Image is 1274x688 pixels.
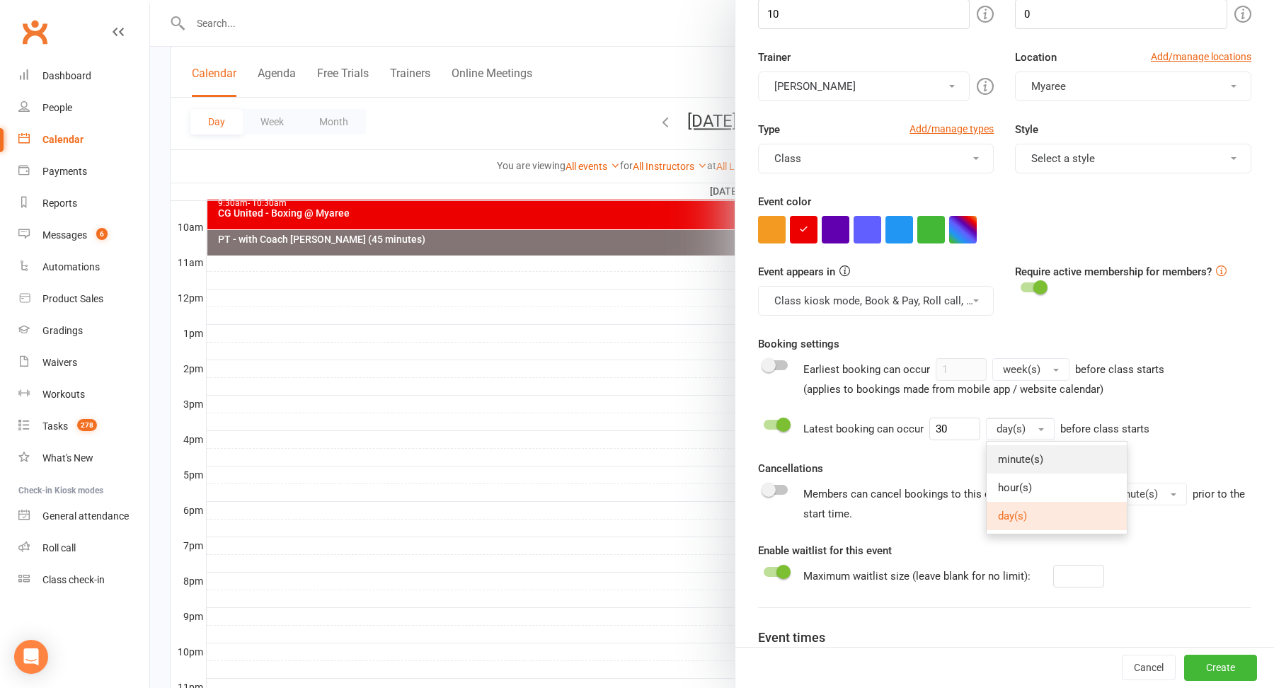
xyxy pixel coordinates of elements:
[758,336,839,352] label: Booking settings
[42,357,77,368] div: Waivers
[42,166,87,177] div: Payments
[1122,655,1176,681] button: Cancel
[758,460,823,477] label: Cancellations
[18,188,149,219] a: Reports
[1015,144,1251,173] button: Select a style
[758,121,780,138] label: Type
[18,283,149,315] a: Product Sales
[758,49,791,66] label: Trainer
[1102,483,1187,505] button: minute(s)
[42,197,77,209] div: Reports
[18,156,149,188] a: Payments
[1113,488,1158,500] span: minute(s)
[758,628,1251,648] div: Event times
[18,564,149,596] a: Class kiosk mode
[909,121,994,137] a: Add/manage types
[18,60,149,92] a: Dashboard
[18,315,149,347] a: Gradings
[987,502,1127,530] a: day(s)
[42,420,68,432] div: Tasks
[42,452,93,464] div: What's New
[758,144,994,173] button: Class
[803,358,1164,398] div: Earliest booking can occur
[42,510,129,522] div: General attendance
[18,219,149,251] a: Messages 6
[998,453,1043,466] span: minute(s)
[1015,265,1212,278] label: Require active membership for members?
[998,510,1027,522] span: day(s)
[1031,80,1066,93] span: Myaree
[1015,71,1251,101] button: Myaree
[1060,423,1149,435] span: before class starts
[18,347,149,379] a: Waivers
[987,445,1127,474] a: minute(s)
[18,411,149,442] a: Tasks 278
[42,102,72,113] div: People
[18,442,149,474] a: What's New
[96,228,108,240] span: 6
[997,423,1026,435] span: day(s)
[1151,49,1251,64] a: Add/manage locations
[803,568,1031,585] div: Maximum waitlist size (leave blank for no limit):
[758,286,994,316] button: Class kiosk mode, Book & Pay, Roll call, Clubworx website calendar and Mobile app
[803,483,1251,522] div: Members can cancel bookings to this event
[18,500,149,532] a: General attendance kiosk mode
[42,229,87,241] div: Messages
[986,418,1055,440] button: day(s)
[1015,49,1057,66] label: Location
[1003,363,1040,376] span: week(s)
[42,70,91,81] div: Dashboard
[758,263,835,280] label: Event appears in
[18,251,149,283] a: Automations
[987,474,1127,502] a: hour(s)
[18,379,149,411] a: Workouts
[42,261,100,273] div: Automations
[1015,121,1038,138] label: Style
[42,389,85,400] div: Workouts
[998,481,1032,494] span: hour(s)
[42,293,103,304] div: Product Sales
[42,134,84,145] div: Calendar
[77,419,97,431] span: 278
[992,358,1069,381] button: week(s)
[803,418,1149,440] div: Latest booking can occur
[18,92,149,124] a: People
[14,640,48,674] div: Open Intercom Messenger
[42,325,83,336] div: Gradings
[42,542,76,554] div: Roll call
[18,124,149,156] a: Calendar
[17,14,52,50] a: Clubworx
[18,532,149,564] a: Roll call
[758,542,892,559] label: Enable waitlist for this event
[758,71,970,101] button: [PERSON_NAME]
[758,193,811,210] label: Event color
[1184,655,1257,681] button: Create
[42,574,105,585] div: Class check-in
